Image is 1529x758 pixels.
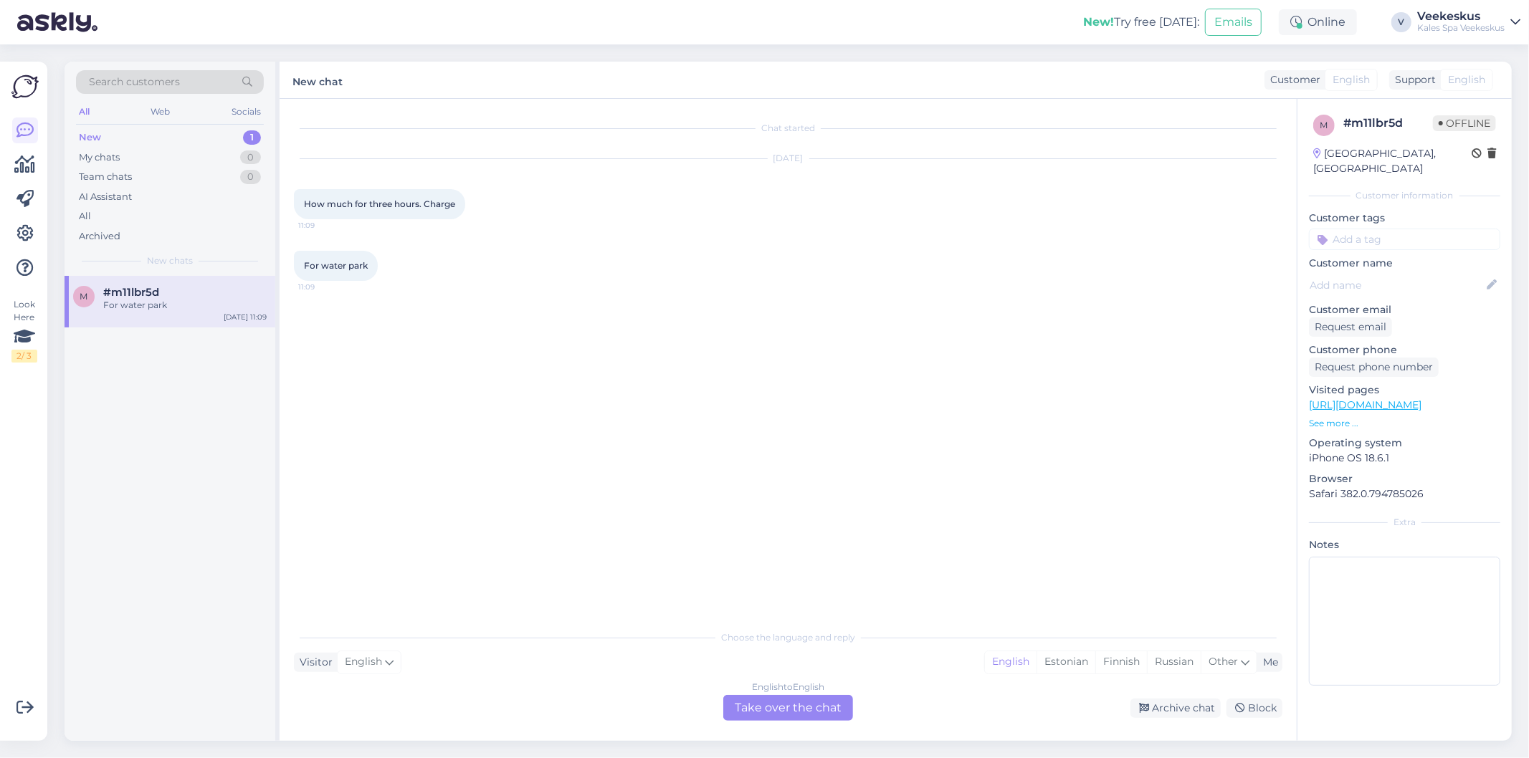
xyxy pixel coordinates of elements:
div: Support [1389,72,1436,87]
div: All [76,102,92,121]
span: 11:09 [298,282,352,292]
div: 2 / 3 [11,350,37,363]
input: Add a tag [1309,229,1500,250]
div: Russian [1147,651,1201,673]
div: [GEOGRAPHIC_DATA], [GEOGRAPHIC_DATA] [1313,146,1472,176]
div: All [79,209,91,224]
div: Veekeskus [1417,11,1505,22]
div: 0 [240,150,261,165]
div: Socials [229,102,264,121]
div: Archive chat [1130,699,1221,718]
div: Take over the chat [723,695,853,721]
span: Search customers [89,75,180,90]
div: Choose the language and reply [294,631,1282,644]
span: #m11lbr5d [103,286,159,299]
span: English [1448,72,1485,87]
p: Customer tags [1309,211,1500,226]
p: Customer phone [1309,342,1500,358]
div: Me [1257,655,1278,670]
input: Add name [1310,277,1484,293]
div: Request phone number [1309,358,1439,377]
span: How much for three hours. Charge [304,198,455,209]
span: English [1333,72,1370,87]
div: New [79,130,101,145]
div: Block [1226,699,1282,718]
p: Operating system [1309,436,1500,451]
p: Browser [1309,471,1500,486]
div: English to English [752,681,824,694]
div: [DATE] 11:09 [224,312,267,322]
div: My chats [79,150,120,165]
div: [DATE] [294,152,1282,165]
div: Estonian [1037,651,1095,673]
p: Customer email [1309,302,1500,317]
div: Customer information [1309,189,1500,202]
a: VeekeskusKales Spa Veekeskus [1417,11,1520,34]
p: Visited pages [1309,383,1500,398]
span: For water park [304,260,368,271]
label: New chat [292,70,343,90]
p: Safari 382.0.794785026 [1309,486,1500,502]
div: Team chats [79,170,132,184]
div: Visitor [294,655,333,670]
b: New! [1083,15,1114,29]
div: For water park [103,299,267,312]
div: Online [1279,9,1357,35]
div: Extra [1309,516,1500,529]
div: 1 [243,130,261,145]
img: Askly Logo [11,73,39,100]
div: Web [148,102,173,121]
div: English [985,651,1037,673]
button: Emails [1205,9,1262,36]
span: m [80,291,88,302]
p: Notes [1309,537,1500,552]
span: Offline [1433,115,1496,131]
div: Request email [1309,317,1392,337]
span: 11:09 [298,220,352,231]
span: m [1320,120,1328,130]
div: Try free [DATE]: [1083,14,1199,31]
div: Chat started [294,122,1282,135]
div: 0 [240,170,261,184]
div: Customer [1264,72,1320,87]
div: V [1391,12,1411,32]
p: See more ... [1309,417,1500,430]
div: Kales Spa Veekeskus [1417,22,1505,34]
span: New chats [147,254,193,267]
div: Look Here [11,298,37,363]
p: iPhone OS 18.6.1 [1309,451,1500,466]
p: Customer name [1309,256,1500,271]
div: Finnish [1095,651,1147,673]
span: English [345,654,382,670]
span: Other [1209,655,1238,668]
a: [URL][DOMAIN_NAME] [1309,398,1421,411]
div: # m11lbr5d [1343,115,1433,132]
div: AI Assistant [79,190,132,204]
div: Archived [79,229,120,244]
